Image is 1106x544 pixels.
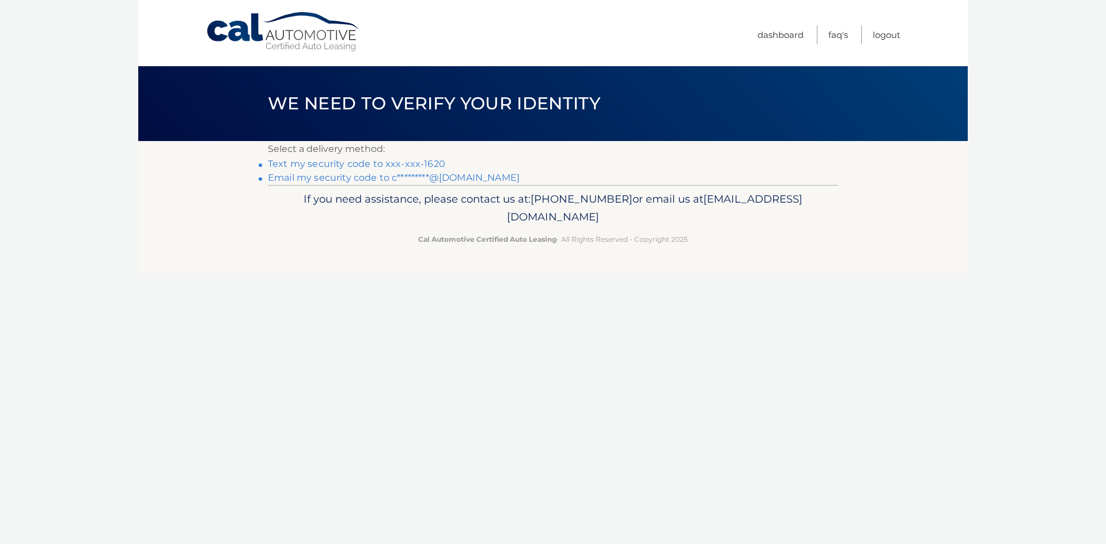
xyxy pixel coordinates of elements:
[275,190,831,227] p: If you need assistance, please contact us at: or email us at
[206,12,361,52] a: Cal Automotive
[828,25,848,44] a: FAQ's
[531,192,632,206] span: [PHONE_NUMBER]
[418,235,556,244] strong: Cal Automotive Certified Auto Leasing
[268,93,600,114] span: We need to verify your identity
[268,141,838,157] p: Select a delivery method:
[268,158,445,169] a: Text my security code to xxx-xxx-1620
[757,25,804,44] a: Dashboard
[873,25,900,44] a: Logout
[275,233,831,245] p: - All Rights Reserved - Copyright 2025
[268,172,520,183] a: Email my security code to c*********@[DOMAIN_NAME]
